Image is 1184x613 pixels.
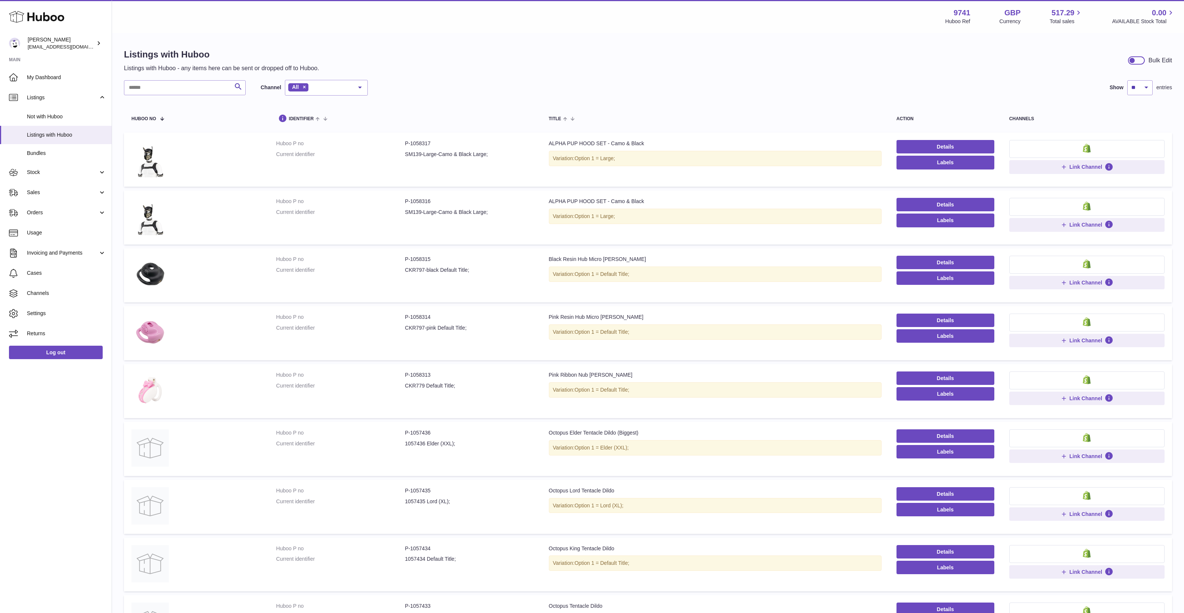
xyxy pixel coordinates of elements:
label: Show [1110,84,1124,91]
span: Option 1 = Large; [575,155,615,161]
span: Option 1 = Lord (XL); [575,502,624,508]
a: Log out [9,346,103,359]
dd: P-1058317 [405,140,534,147]
span: [EMAIL_ADDRESS][DOMAIN_NAME] [28,44,110,50]
span: My Dashboard [27,74,106,81]
a: Details [896,256,994,269]
div: Variation: [549,151,882,166]
a: Details [896,198,994,211]
a: Details [896,140,994,153]
span: Usage [27,229,106,236]
dd: P-1058315 [405,256,534,263]
div: Variation: [549,209,882,224]
span: Channels [27,290,106,297]
a: Details [896,314,994,327]
div: Variation: [549,498,882,513]
dd: P-1058314 [405,314,534,321]
div: ALPHA PUP HOOD SET - Camo & Black [549,140,882,147]
img: shopify-small.png [1083,259,1091,268]
span: Option 1 = Default Title; [575,329,630,335]
button: Link Channel [1009,392,1165,405]
button: Labels [896,503,994,516]
label: Channel [261,84,281,91]
button: Link Channel [1009,334,1165,347]
span: Option 1 = Default Title; [575,560,630,566]
div: ALPHA PUP HOOD SET - Camo & Black [549,198,882,205]
dd: P-1057434 [405,545,534,552]
dt: Current identifier [276,324,405,332]
span: Link Channel [1069,164,1102,170]
span: Link Channel [1069,453,1102,460]
span: Settings [27,310,106,317]
span: Option 1 = Large; [575,213,615,219]
button: Labels [896,329,994,343]
span: Listings [27,94,98,101]
span: 0.00 [1152,8,1166,18]
button: Labels [896,156,994,169]
a: Details [896,545,994,558]
span: Bundles [27,150,106,157]
img: shopify-small.png [1083,317,1091,326]
strong: GBP [1004,8,1020,18]
dd: P-1057433 [405,603,534,610]
span: Option 1 = Default Title; [575,271,630,277]
dd: CKR779 Default Title; [405,382,534,389]
span: Link Channel [1069,569,1102,575]
p: Listings with Huboo - any items here can be sent or dropped off to Huboo. [124,64,319,72]
dt: Current identifier [276,498,405,505]
div: Octopus Lord Tentacle Dildo [549,487,882,494]
div: Octopus King Tentacle Dildo [549,545,882,552]
div: [PERSON_NAME] [28,36,95,50]
span: Invoicing and Payments [27,249,98,256]
span: Link Channel [1069,279,1102,286]
dt: Current identifier [276,151,405,158]
span: Orders [27,209,98,216]
button: Link Channel [1009,507,1165,521]
strong: 9741 [954,8,970,18]
dt: Huboo P no [276,198,405,205]
dt: Current identifier [276,267,405,274]
button: Labels [896,561,994,574]
img: Pink Resin Hub Micro Chastity Cage [131,314,169,351]
dd: 1057434 Default Title; [405,556,534,563]
dt: Huboo P no [276,429,405,436]
img: ALPHA PUP HOOD SET - Camo & Black [131,140,169,177]
div: Variation: [549,324,882,340]
button: Labels [896,214,994,227]
dt: Huboo P no [276,371,405,379]
span: entries [1156,84,1172,91]
dd: 1057435 Lord (XL); [405,498,534,505]
dt: Huboo P no [276,314,405,321]
img: Octopus Lord Tentacle Dildo [131,487,169,525]
dt: Huboo P no [276,545,405,552]
div: Huboo Ref [945,18,970,25]
div: Variation: [549,267,882,282]
div: Variation: [549,440,882,455]
button: Labels [896,387,994,401]
button: Link Channel [1009,565,1165,579]
a: Details [896,371,994,385]
img: Octopus Elder Tentacle Dildo (Biggest) [131,429,169,467]
div: Bulk Edit [1149,56,1172,65]
img: Octopus King Tentacle Dildo [131,545,169,582]
dd: 1057436 Elder (XXL); [405,440,534,447]
span: Not with Huboo [27,113,106,120]
a: 517.29 Total sales [1050,8,1083,25]
div: Octopus Tentacle Dildo [549,603,882,610]
span: Cases [27,270,106,277]
img: ALPHA PUP HOOD SET - Camo & Black [131,198,169,235]
dt: Huboo P no [276,603,405,610]
dd: P-1058316 [405,198,534,205]
a: Details [896,429,994,443]
img: shopify-small.png [1083,375,1091,384]
span: All [292,84,299,90]
a: Details [896,487,994,501]
dd: SM139-Large-Camo & Black Large; [405,151,534,158]
dd: CKR797-black Default Title; [405,267,534,274]
span: Stock [27,169,98,176]
a: 0.00 AVAILABLE Stock Total [1112,8,1175,25]
dt: Huboo P no [276,256,405,263]
img: shopify-small.png [1083,549,1091,558]
span: Option 1 = Default Title; [575,387,630,393]
div: Pink Resin Hub Micro [PERSON_NAME] [549,314,882,321]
